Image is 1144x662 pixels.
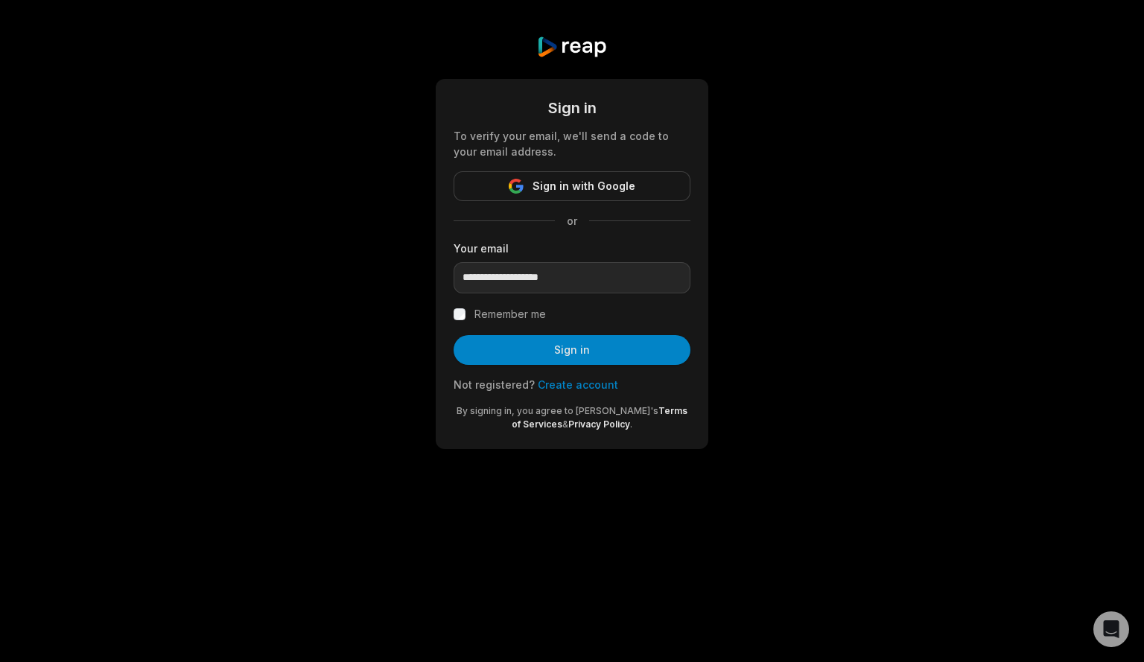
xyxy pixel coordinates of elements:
div: Sign in [454,97,690,119]
a: Terms of Services [512,405,687,430]
span: . [630,418,632,430]
img: reap [536,36,607,58]
span: Not registered? [454,378,535,391]
span: By signing in, you agree to [PERSON_NAME]'s [457,405,658,416]
span: Sign in with Google [533,177,635,195]
button: Sign in [454,335,690,365]
div: Open Intercom Messenger [1093,611,1129,647]
a: Create account [538,378,618,391]
label: Remember me [474,305,546,323]
button: Sign in with Google [454,171,690,201]
label: Your email [454,241,690,256]
span: & [562,418,568,430]
a: Privacy Policy [568,418,630,430]
div: To verify your email, we'll send a code to your email address. [454,128,690,159]
span: or [555,213,589,229]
